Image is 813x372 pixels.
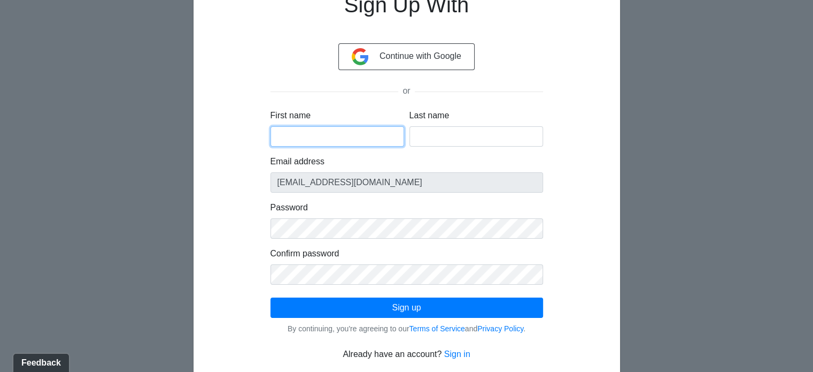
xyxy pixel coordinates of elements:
[409,109,450,122] label: Last name
[270,155,324,168] label: Email address
[270,109,311,122] label: First name
[343,350,442,359] span: Already have an account?
[270,201,308,214] label: Password
[477,324,523,333] a: Privacy Policy
[8,351,71,372] iframe: Ybug feedback widget
[444,350,470,359] a: Sign in
[288,324,525,333] small: By continuing, you're agreeing to our and .
[380,51,461,60] span: Continue with Google
[270,298,543,318] button: Sign up
[338,43,475,70] button: Continue with Google
[398,86,414,95] span: or
[409,324,465,333] a: Terms of Service
[270,247,339,260] label: Confirm password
